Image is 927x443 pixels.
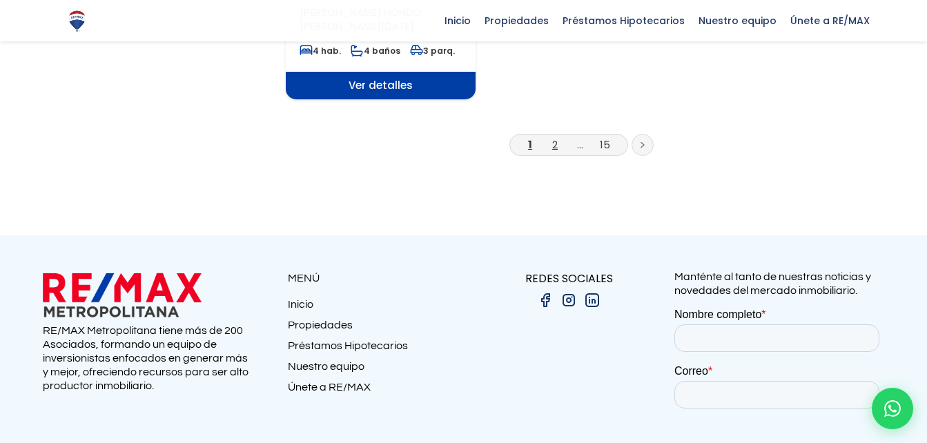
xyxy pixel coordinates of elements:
span: 4 hab. [300,45,341,57]
span: Ver detalles [286,72,476,99]
span: Propiedades [478,10,556,31]
img: linkedin.png [584,292,601,308]
p: Manténte al tanto de nuestras noticias y novedades del mercado inmobiliario. [674,270,885,297]
a: Préstamos Hipotecarios [288,339,464,360]
img: instagram.png [560,292,577,308]
a: 15 [600,137,610,152]
a: Propiedades [288,318,464,339]
img: facebook.png [537,292,554,308]
a: ... [577,137,583,152]
span: Nuestro equipo [692,10,783,31]
span: 3 parq. [410,45,455,57]
img: Logo de REMAX [65,9,89,33]
span: 4 baños [351,45,400,57]
a: Inicio [288,297,464,318]
span: Inicio [438,10,478,31]
a: Únete a RE/MAX [288,380,464,401]
p: MENÚ [288,270,464,287]
a: Nuestro equipo [288,360,464,380]
a: 2 [552,137,558,152]
a: 1 [528,137,532,152]
span: Únete a RE/MAX [783,10,877,31]
p: RE/MAX Metropolitana tiene más de 200 Asociados, formando un equipo de inversionistas enfocados e... [43,324,253,393]
span: Préstamos Hipotecarios [556,10,692,31]
img: remax metropolitana logo [43,270,202,320]
p: REDES SOCIALES [464,270,674,287]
